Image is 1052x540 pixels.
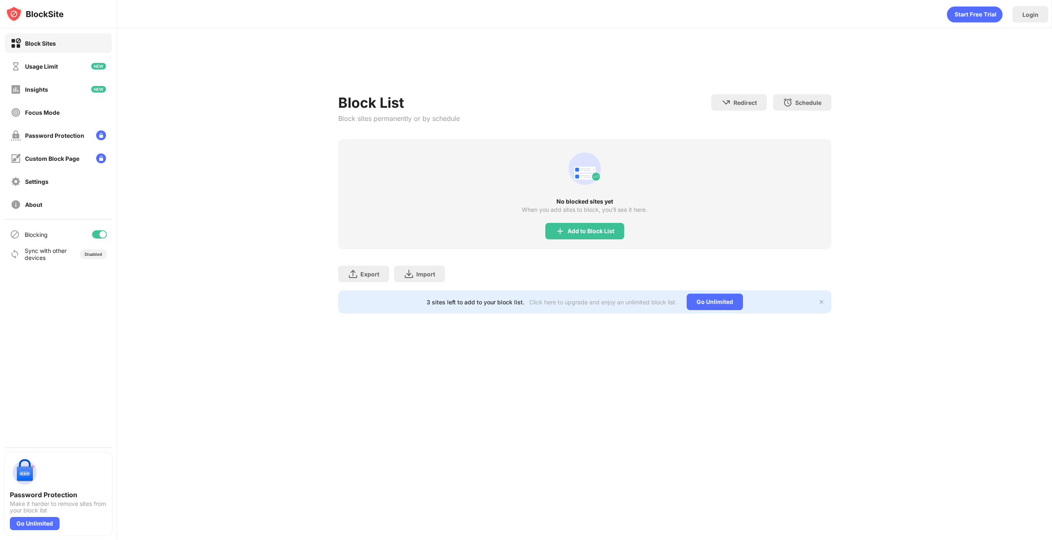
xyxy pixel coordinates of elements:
[91,86,106,93] img: new-icon.svg
[91,63,106,70] img: new-icon.svg
[10,491,107,499] div: Password Protection
[734,99,757,106] div: Redirect
[25,247,67,261] div: Sync with other devices
[11,176,21,187] img: settings-off.svg
[522,206,647,213] div: When you add sites to block, you’ll see it here.
[10,458,39,487] img: push-password-protection.svg
[96,153,106,163] img: lock-menu.svg
[25,109,60,116] div: Focus Mode
[10,249,20,259] img: sync-icon.svg
[11,153,21,164] img: customize-block-page-off.svg
[11,61,21,72] img: time-usage-off.svg
[11,84,21,95] img: insights-off.svg
[25,40,56,47] div: Block Sites
[687,294,743,310] div: Go Unlimited
[947,6,1003,23] div: animation
[338,94,460,111] div: Block List
[338,51,831,84] iframe: Banner
[568,228,614,234] div: Add to Block List
[11,199,21,210] img: about-off.svg
[25,201,42,208] div: About
[25,231,48,238] div: Blocking
[25,178,48,185] div: Settings
[25,132,84,139] div: Password Protection
[11,38,21,49] img: block-on.svg
[338,198,831,205] div: No blocked sites yet
[85,252,102,257] div: Disabled
[529,299,677,306] div: Click here to upgrade and enjoy an unlimited block list.
[96,130,106,140] img: lock-menu.svg
[338,114,460,123] div: Block sites permanently or by schedule
[25,86,48,93] div: Insights
[10,517,60,530] div: Go Unlimited
[10,501,107,514] div: Make it harder to remove sites from your block list
[11,130,21,141] img: password-protection-off.svg
[1022,11,1038,18] div: Login
[10,229,20,239] img: blocking-icon.svg
[25,155,79,162] div: Custom Block Page
[11,107,21,118] img: focus-off.svg
[6,6,64,22] img: logo-blocksite.svg
[795,99,821,106] div: Schedule
[818,299,825,305] img: x-button.svg
[565,149,604,188] div: animation
[360,271,379,278] div: Export
[427,299,524,306] div: 3 sites left to add to your block list.
[25,63,58,70] div: Usage Limit
[416,271,435,278] div: Import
